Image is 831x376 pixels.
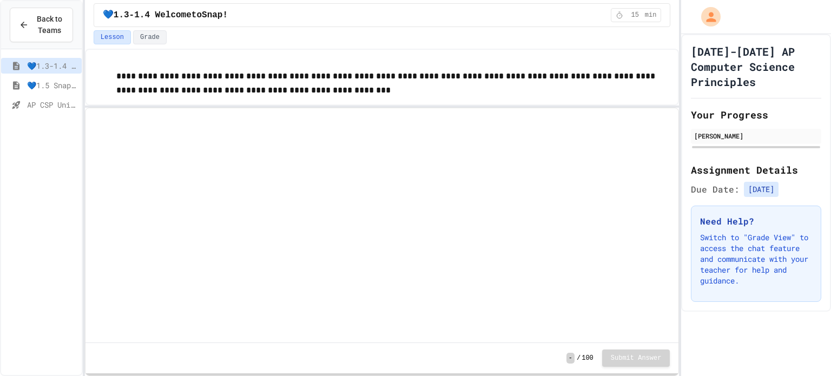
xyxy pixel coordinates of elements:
span: 100 [582,354,593,362]
span: 15 [626,11,644,19]
h1: [DATE]-[DATE] AP Computer Science Principles [691,44,821,89]
iframe: Snap! Programming Environment [85,108,679,342]
span: - [566,353,575,364]
span: 💙1.3-1.4 WelcometoSnap! [103,9,228,22]
span: 💙1.3-1.4 WelcometoSnap! [27,60,77,71]
button: Lesson [94,30,131,44]
button: Grade [133,30,167,44]
button: Back to Teams [10,8,73,42]
h2: Assignment Details [691,162,821,177]
span: min [645,11,657,19]
h2: Your Progress [691,107,821,122]
div: My Account [690,4,723,29]
p: Switch to "Grade View" to access the chat feature and communicate with your teacher for help and ... [700,232,812,286]
h3: Need Help? [700,215,812,228]
span: AP CSP Unit 1 Review [27,99,77,110]
span: Back to Teams [35,14,64,36]
span: 💙1.5 Snap! ScavengerHunt [27,80,77,91]
div: [PERSON_NAME] [694,131,818,141]
button: Submit Answer [602,349,670,367]
span: / [577,354,581,362]
span: Submit Answer [611,354,662,362]
span: [DATE] [744,182,779,197]
span: Due Date: [691,183,740,196]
